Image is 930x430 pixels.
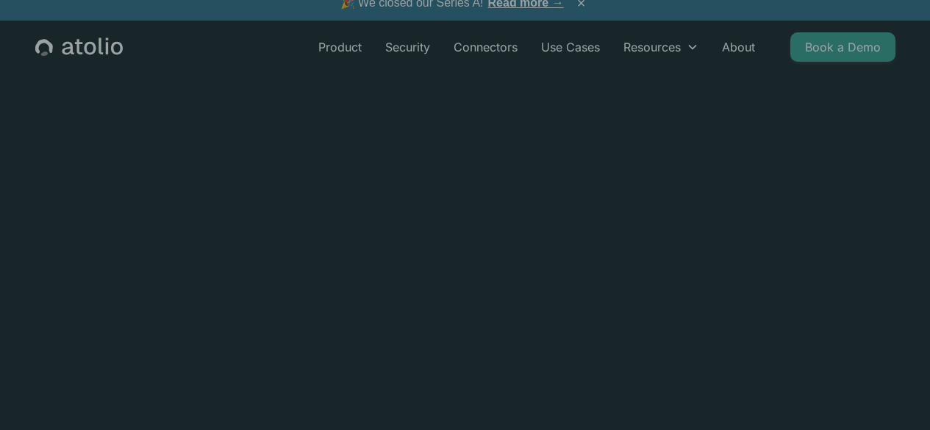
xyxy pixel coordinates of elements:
[710,32,767,62] a: About
[35,37,123,57] a: home
[307,32,373,62] a: Product
[442,32,529,62] a: Connectors
[790,32,895,62] a: Book a Demo
[612,32,710,62] div: Resources
[529,32,612,62] a: Use Cases
[623,38,681,56] div: Resources
[373,32,442,62] a: Security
